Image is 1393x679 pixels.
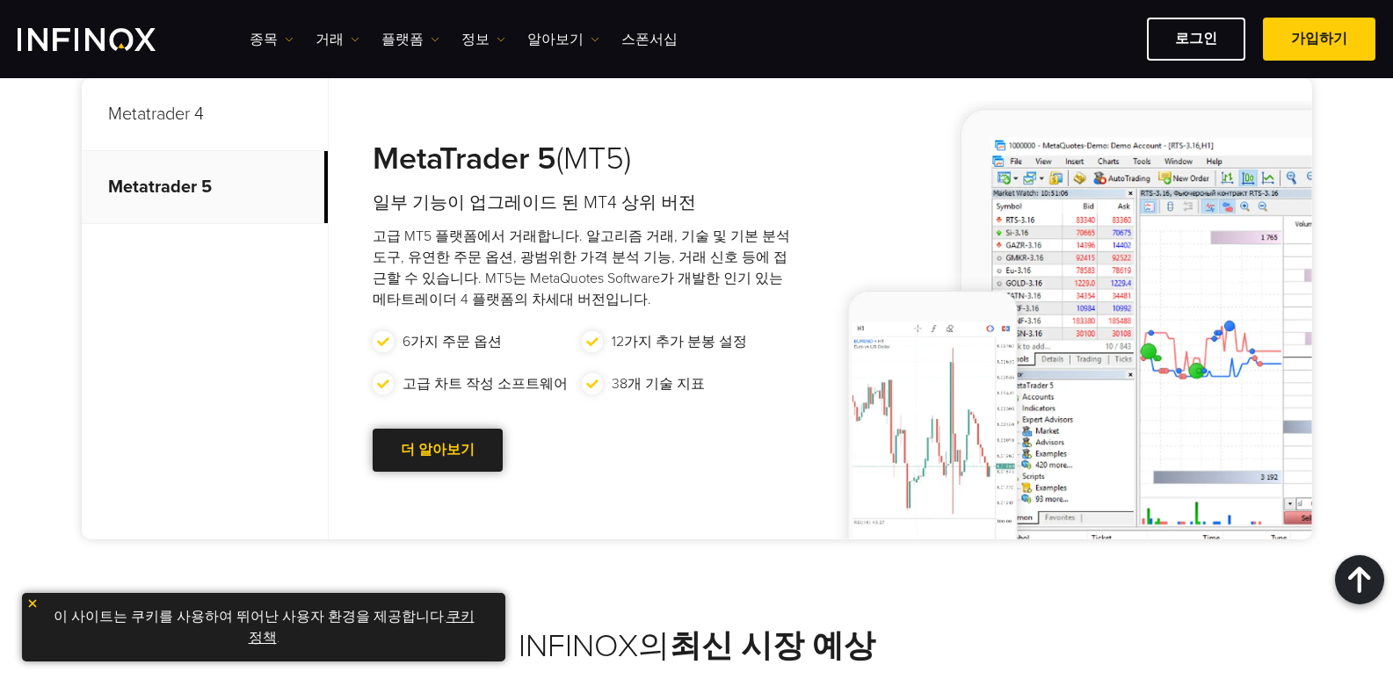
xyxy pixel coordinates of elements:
[403,331,502,352] p: 6가지 주문 옵션
[403,373,568,394] p: 고급 차트 작성 소프트웨어
[373,140,556,177] strong: MetaTrader 5
[31,602,497,653] p: 이 사이트는 쿠키를 사용하여 뛰어난 사용자 환경을 제공합니다. .
[381,29,439,50] a: 플랫폼
[527,29,599,50] a: 알아보기
[373,226,792,310] p: 고급 MT5 플랫폼에서 거래합니다. 알고리즘 거래, 기술 및 기본 분석 도구, 유연한 주문 옵션, 광범위한 가격 분석 기능, 거래 신호 등에 접근할 수 있습니다. MT5는 M...
[612,373,705,394] p: 38개 기술 지표
[373,140,792,178] h3: (MT5)
[373,429,503,472] a: 더 알아보기
[612,331,747,352] p: 12가지 추가 분봉 설정
[621,29,678,50] a: 스폰서십
[82,627,1312,666] h2: INFINOX의
[26,597,39,610] img: yellow close icon
[18,28,197,51] a: INFINOX Logo
[373,191,792,215] h4: 일부 기능이 업그레이드 된 MT4 상위 버전
[1147,18,1245,61] a: 로그인
[670,627,875,665] strong: 최신 시장 예상
[250,29,294,50] a: 종목
[316,29,359,50] a: 거래
[461,29,505,50] a: 정보
[82,151,328,224] p: Metatrader 5
[1263,18,1375,61] a: 가입하기
[82,78,328,151] p: Metatrader 4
